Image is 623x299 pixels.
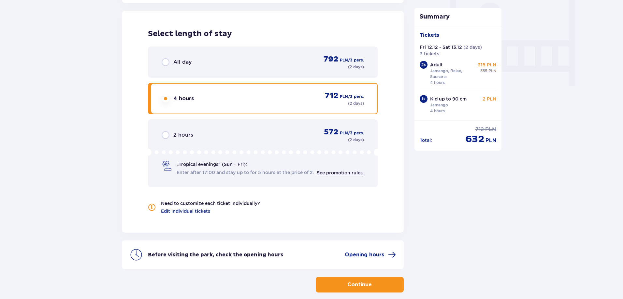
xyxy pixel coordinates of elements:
[485,137,496,144] span: PLN
[420,137,432,143] p: Total :
[430,68,475,80] p: Jamango, Relax, Saunaria
[325,91,339,101] span: 712
[317,170,363,175] a: See promotion rules
[177,161,247,168] span: „Tropical evenings" (Sun – Fri):
[430,96,467,102] p: Kid up to 90 cm
[348,130,364,136] span: / 3 pers.
[483,96,496,102] p: 2 PLN
[420,95,427,103] div: 1 x
[348,64,364,70] p: ( 2 days )
[348,137,364,143] p: ( 2 days )
[345,251,396,259] a: Opening hours
[485,126,496,133] span: PLN
[420,44,462,50] p: Fri 12.12 - Sat 13.12
[340,57,348,63] span: PLN
[420,50,439,57] p: 3 tickets
[173,131,193,139] span: 2 hours
[173,59,192,66] span: All day
[480,68,487,74] span: 355
[430,108,445,114] p: 4 hours
[465,133,484,145] span: 632
[420,61,427,69] div: 2 x
[340,94,348,100] span: PLN
[324,127,339,137] span: 572
[148,29,378,39] h2: Select length of stay
[463,44,482,50] p: ( 2 days )
[488,68,496,74] span: PLN
[430,80,445,86] p: 4 hours
[161,208,210,214] a: Edit individual tickets
[177,169,314,176] span: Enter after 17:00 and stay up to for 5 hours at the price of 2.
[414,13,502,21] p: Summary
[173,95,194,102] span: 4 hours
[348,94,364,100] span: / 3 pers.
[348,101,364,106] p: ( 2 days )
[478,61,496,68] p: 315 PLN
[161,200,260,207] p: Need to customize each ticket individually?
[420,32,439,39] p: Tickets
[316,277,404,292] button: Continue
[348,57,364,63] span: / 3 pers.
[475,126,484,133] span: 712
[148,251,283,258] p: Before visiting the park, check the opening hours
[347,281,372,288] p: Continue
[430,61,443,68] p: Adult
[430,102,448,108] p: Jamango
[345,251,384,258] span: Opening hours
[340,130,348,136] span: PLN
[324,54,339,64] span: 792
